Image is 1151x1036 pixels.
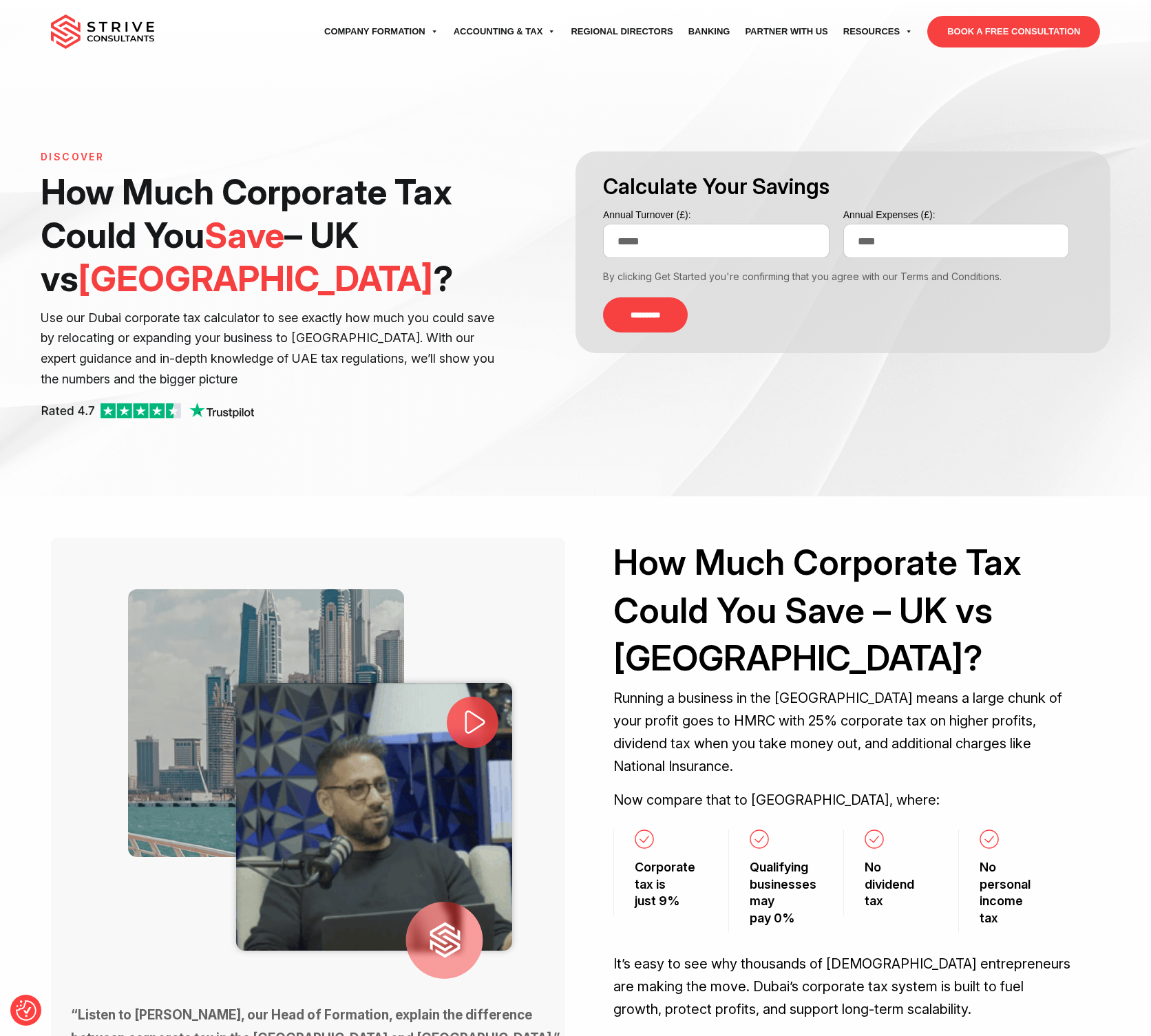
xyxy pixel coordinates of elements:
img: main-logo.svg [51,14,154,49]
p: It’s easy to see why thousands of [DEMOGRAPHIC_DATA] entrepreneurs are making the move. Dubai’s c... [613,953,1073,1021]
h3: No dividend tax [865,859,912,909]
a: Partner with Us [737,12,835,51]
a: Accounting & Tax [446,12,564,51]
img: client logo [405,902,483,979]
p: Now compare that to [GEOGRAPHIC_DATA], where: [613,789,1073,812]
span: [GEOGRAPHIC_DATA] [78,257,433,299]
label: Annual Turnover (£): [603,207,830,224]
h3: No personal income tax [980,859,1027,927]
p: Use our Dubai corporate tax calculator to see exactly how much you could save by relocating or ex... [41,308,501,390]
a: Resources [836,12,920,51]
h3: Qualifying businesses may pay 0% [750,859,797,927]
h1: How Much Corporate Tax Could You – UK vs ? [41,170,501,301]
h3: Calculate Your Savings [603,172,1083,201]
a: Company Formation [317,12,446,51]
img: Revisit consent button [16,1000,36,1021]
label: Annual Expenses (£): [843,207,1070,224]
button: Consent Preferences [16,1000,36,1021]
div: By clicking Get Started you're confirming that you agree with our Terms and Conditions. [603,269,1083,284]
a: Regional Directors [563,12,680,51]
h2: How Much Corporate Tax Could You Save – UK vs [GEOGRAPHIC_DATA]? [613,538,1073,681]
h3: Corporate tax is just 9% [635,859,682,909]
a: BOOK A FREE CONSULTATION [927,16,1100,47]
a: Banking [681,12,738,51]
span: Save [204,214,284,256]
p: Running a business in the [GEOGRAPHIC_DATA] means a large chunk of your profit goes to HMRC with ... [613,687,1073,778]
h6: Discover [41,151,501,163]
